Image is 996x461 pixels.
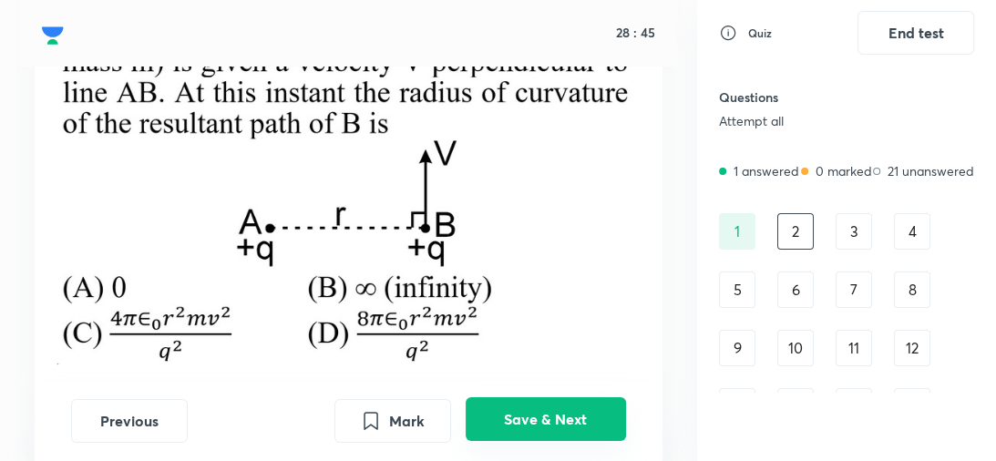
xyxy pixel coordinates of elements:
[748,25,772,41] h6: Quiz
[734,161,799,180] p: 1 answered
[334,399,451,443] button: Mark
[836,388,872,425] div: 15
[719,330,755,366] div: 9
[857,11,974,55] button: End test
[777,330,814,366] div: 10
[612,24,637,42] h5: 28 :
[777,213,814,250] div: 2
[836,271,872,308] div: 7
[719,388,755,425] div: 13
[56,12,641,364] img: Q2.jpg
[894,330,930,366] div: 12
[719,271,755,308] div: 5
[466,397,626,441] button: Save & Next
[71,399,188,443] button: Previous
[777,271,814,308] div: 6
[836,213,872,250] div: 3
[719,213,755,250] div: 1
[894,271,930,308] div: 8
[888,161,974,180] p: 21 unanswered
[719,114,898,128] div: Attempt all
[719,87,898,107] h5: Questions
[637,24,655,42] h5: 45
[894,388,930,425] div: 16
[836,330,872,366] div: 11
[777,388,814,425] div: 14
[816,161,872,180] p: 0 marked
[894,213,930,250] div: 4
